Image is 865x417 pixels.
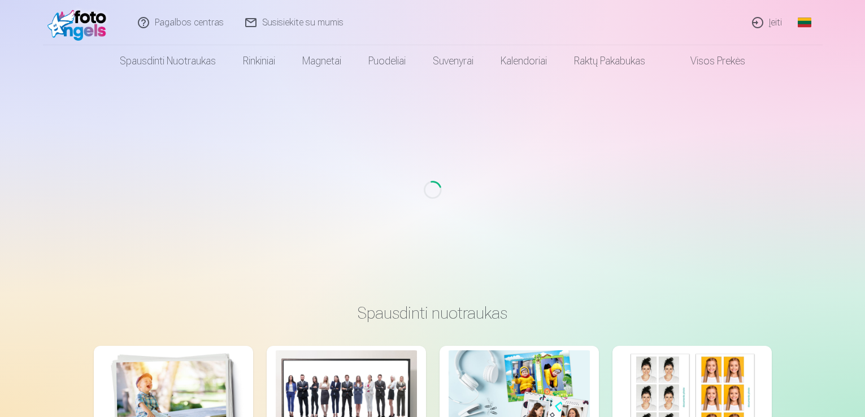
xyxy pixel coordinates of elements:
a: Puodeliai [355,45,419,77]
a: Magnetai [289,45,355,77]
a: Suvenyrai [419,45,487,77]
a: Kalendoriai [487,45,560,77]
a: Rinkiniai [229,45,289,77]
img: /fa2 [47,5,112,41]
a: Raktų pakabukas [560,45,659,77]
a: Spausdinti nuotraukas [106,45,229,77]
h3: Spausdinti nuotraukas [103,303,763,323]
a: Visos prekės [659,45,759,77]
